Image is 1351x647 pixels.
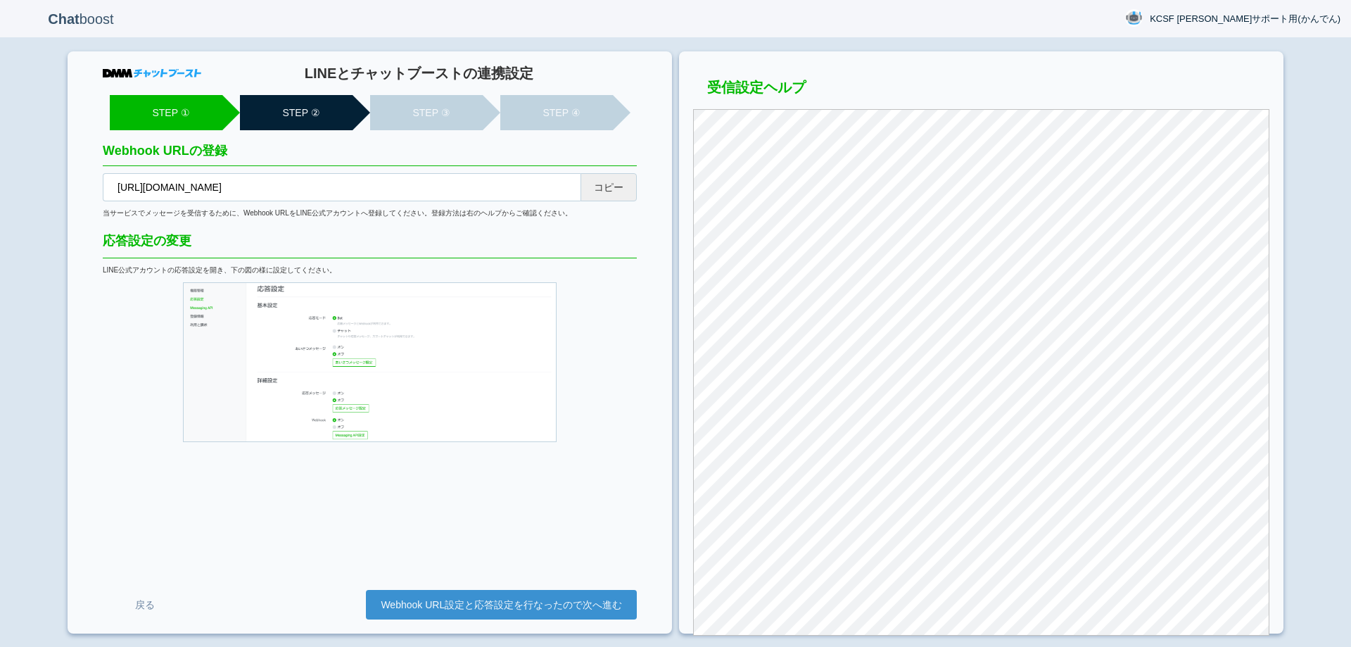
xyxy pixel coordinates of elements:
div: LINE公式アカウントの応答設定を開き、下の図の様に設定してください。 [103,265,637,275]
a: 戻る [103,592,187,618]
div: 応答設定の変更 [103,232,637,258]
span: KCSF [PERSON_NAME]サポート用(かんでん) [1150,12,1340,26]
li: STEP ① [110,95,222,130]
b: Chat [48,11,79,27]
li: STEP ④ [500,95,613,130]
img: LINE公式アカウント応答設定 [183,282,557,442]
button: コピー [581,173,637,201]
a: Webhook URL設定と応答設定を行なったので次へ進む [366,590,637,620]
h1: LINEとチャットブーストの連携設定 [201,65,637,81]
li: STEP ② [240,95,353,130]
li: STEP ③ [370,95,483,130]
img: User Image [1125,9,1143,27]
h2: Webhook URLの登録 [103,144,637,166]
div: 当サービスでメッセージを受信するために、Webhook URLをLINE公式アカウントへ登録してください。登録方法は右のヘルプからご確認ください。 [103,208,637,218]
img: DMMチャットブースト [103,69,201,77]
h3: 受信設定ヘルプ [693,80,1269,102]
p: boost [11,1,151,37]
